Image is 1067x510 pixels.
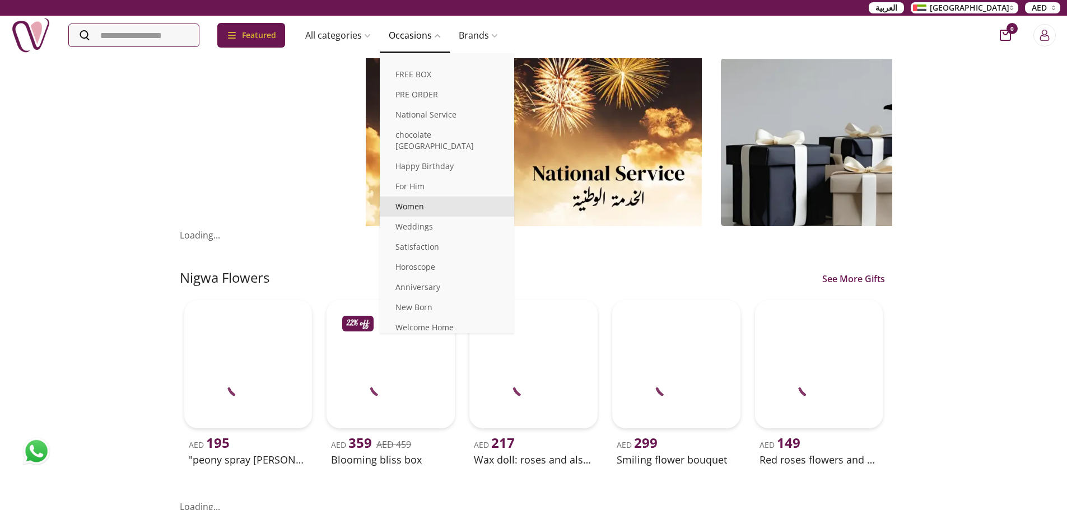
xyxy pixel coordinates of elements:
[474,439,515,450] span: AED
[380,176,514,196] a: For Him
[380,64,514,85] a: FREE BOX
[380,237,514,257] a: Satisfaction
[360,318,369,329] span: off
[875,2,897,13] span: العربية
[376,438,411,451] del: AED 459
[380,297,514,317] a: New Born
[322,296,459,470] a: uae-gifts-Blooming Bliss Box22% offAED 359AED 459Blooming bliss box
[612,300,740,428] img: uae-gifts-Smiling Flower Bouquet
[184,300,313,428] img: uae-gifts-"Peony Spray Rose Bouquet + Gift Message Cardm
[217,23,285,48] div: Featured
[296,24,380,46] a: All categories
[760,452,879,467] h2: Red roses flowers and white alstroemeria
[380,125,514,156] a: chocolate [GEOGRAPHIC_DATA]
[380,217,514,237] a: Weddings
[913,4,926,11] img: Arabic_dztd3n.png
[1000,30,1011,41] button: cart-button
[180,296,317,470] a: uae-gifts-"Peony Spray Rose Bouquet + Gift Message CardmAED 195"peony spray [PERSON_NAME] + gift ...
[22,437,50,465] img: whatsapp
[819,272,888,286] a: See More Gifts
[327,300,455,428] img: uae-gifts-Blooming Bliss Box
[760,439,800,450] span: AED
[755,300,883,428] img: uae-gifts-Red Roses flowers and White Alstroemeria
[206,433,230,452] span: 195
[180,228,888,242] p: Loading...
[617,439,658,450] span: AED
[1033,24,1056,46] button: Login
[189,439,230,450] span: AED
[911,2,1018,13] button: [GEOGRAPHIC_DATA]
[331,439,372,450] span: AED
[930,2,1009,13] span: [GEOGRAPHIC_DATA]
[491,433,515,452] span: 217
[1007,23,1018,34] span: 0
[465,296,602,470] a: uae-gifts-Wax Doll: Roses and AlstromeriasAED 217Wax doll: roses and alstromerias
[11,16,50,55] img: Nigwa-uae-gifts
[348,433,372,452] span: 359
[617,452,736,467] h2: Smiling flower bouquet
[608,296,745,470] a: uae-gifts-Smiling Flower BouquetAED 299Smiling flower bouquet
[1032,2,1047,13] span: AED
[69,24,199,46] input: Search
[380,277,514,297] a: Anniversary
[380,257,514,277] a: Horoscope
[180,269,269,287] h2: Nigwa Flowers
[380,105,514,125] a: National Service
[380,156,514,176] a: Happy Birthday
[380,85,514,105] a: PRE ORDER
[634,433,658,452] span: 299
[751,296,888,470] a: uae-gifts-Red Roses flowers and White AlstroemeriaAED 149Red roses flowers and white alstroemeria
[474,452,593,467] h2: Wax doll: roses and alstromerias
[1025,2,1060,13] button: AED
[347,318,369,329] p: 22%
[189,452,308,467] h2: "peony spray [PERSON_NAME] + gift message cardm
[380,196,514,217] a: Women
[331,452,450,467] h2: Blooming bliss box
[469,300,598,428] img: uae-gifts-Wax Doll: Roses and Alstromerias
[450,24,507,46] a: Brands
[380,24,450,46] a: Occasions
[380,317,514,338] a: Welcome Home
[777,433,800,452] span: 149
